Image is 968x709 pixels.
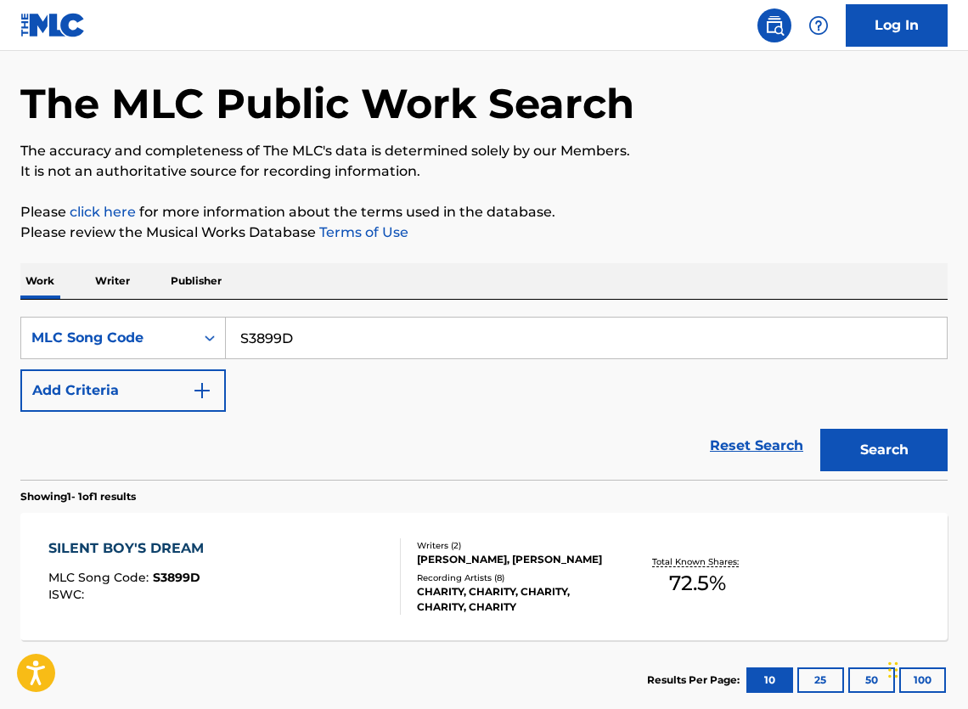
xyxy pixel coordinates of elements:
span: 72.5 % [669,568,726,599]
span: MLC Song Code : [48,570,153,585]
button: 50 [848,667,895,693]
a: SILENT BOY'S DREAMMLC Song Code:S3899DISWC:Writers (2)[PERSON_NAME], [PERSON_NAME]Recording Artis... [20,513,948,640]
p: Publisher [166,263,227,299]
p: Please for more information about the terms used in the database. [20,202,948,222]
div: SILENT BOY'S DREAM [48,538,212,559]
button: Add Criteria [20,369,226,412]
div: CHARITY, CHARITY, CHARITY, CHARITY, CHARITY [417,584,621,615]
a: Reset Search [701,427,812,464]
button: Search [820,429,948,471]
a: Log In [846,4,948,47]
p: Writer [90,263,135,299]
p: Please review the Musical Works Database [20,222,948,243]
div: Help [802,8,836,42]
img: help [808,15,829,36]
span: ISWC : [48,587,88,602]
div: Recording Artists ( 8 ) [417,571,621,584]
img: MLC Logo [20,13,86,37]
iframe: Chat Widget [883,627,968,709]
img: 9d2ae6d4665cec9f34b9.svg [192,380,212,401]
div: Writers ( 2 ) [417,539,621,552]
form: Search Form [20,317,948,480]
p: The accuracy and completeness of The MLC's data is determined solely by our Members. [20,141,948,161]
a: click here [70,204,136,220]
img: search [764,15,785,36]
div: [PERSON_NAME], [PERSON_NAME] [417,552,621,567]
a: Public Search [757,8,791,42]
span: S3899D [153,570,200,585]
a: Terms of Use [316,224,408,240]
p: Work [20,263,59,299]
button: 10 [746,667,793,693]
h1: The MLC Public Work Search [20,78,634,129]
div: MLC Song Code [31,328,184,348]
p: Total Known Shares: [652,555,743,568]
p: It is not an authoritative source for recording information. [20,161,948,182]
button: 25 [797,667,844,693]
p: Results Per Page: [647,672,744,688]
p: Showing 1 - 1 of 1 results [20,489,136,504]
div: Drag [888,644,898,695]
